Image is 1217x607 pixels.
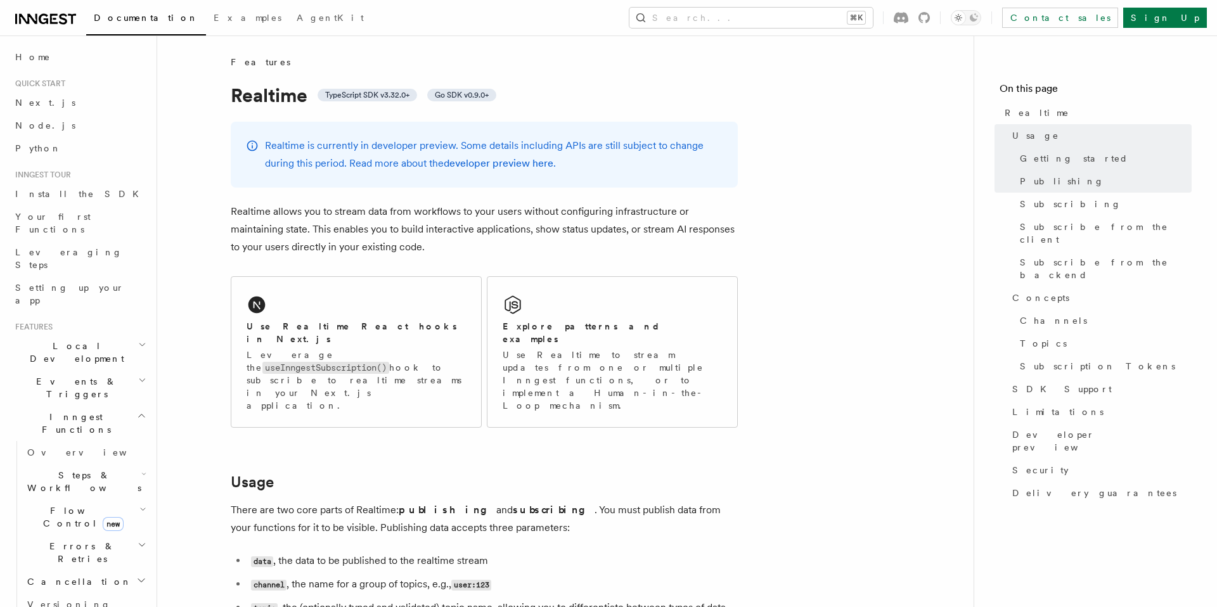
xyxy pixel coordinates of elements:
[1020,314,1087,327] span: Channels
[297,13,364,23] span: AgentKit
[1020,198,1121,210] span: Subscribing
[94,13,198,23] span: Documentation
[231,84,738,106] h1: Realtime
[10,170,71,180] span: Inngest tour
[847,11,865,24] kbd: ⌘K
[1007,124,1192,147] a: Usage
[22,570,149,593] button: Cancellation
[15,189,146,199] span: Install the SDK
[10,340,138,365] span: Local Development
[1002,8,1118,28] a: Contact sales
[247,552,738,570] li: , the data to be published to the realtime stream
[251,580,287,591] code: channel
[10,241,149,276] a: Leveraging Steps
[951,10,981,25] button: Toggle dark mode
[10,114,149,137] a: Node.js
[503,348,722,412] p: Use Realtime to stream updates from one or multiple Inngest functions, or to implement a Human-in...
[325,90,409,100] span: TypeScript SDK v3.32.0+
[10,137,149,160] a: Python
[1012,406,1104,418] span: Limitations
[1015,170,1192,193] a: Publishing
[1007,378,1192,400] a: SDK Support
[251,556,273,567] code: data
[214,13,281,23] span: Examples
[86,4,206,35] a: Documentation
[1012,487,1176,499] span: Delivery guarantees
[15,143,61,153] span: Python
[10,79,65,89] span: Quick start
[231,276,482,428] a: Use Realtime React hooks in Next.jsLeverage theuseInngestSubscription()hook to subscribe to realt...
[22,535,149,570] button: Errors & Retries
[444,157,553,169] a: developer preview here
[1005,106,1069,119] span: Realtime
[1012,129,1059,142] span: Usage
[10,370,149,406] button: Events & Triggers
[15,283,124,305] span: Setting up your app
[1007,459,1192,482] a: Security
[10,182,149,205] a: Install the SDK
[1015,147,1192,170] a: Getting started
[22,499,149,535] button: Flow Controlnew
[15,51,51,63] span: Home
[10,411,137,436] span: Inngest Functions
[1123,8,1207,28] a: Sign Up
[206,4,289,34] a: Examples
[1007,286,1192,309] a: Concepts
[247,348,466,412] p: Leverage the hook to subscribe to realtime streams in your Next.js application.
[27,447,158,457] span: Overview
[1012,291,1069,304] span: Concepts
[1015,193,1192,215] a: Subscribing
[1015,309,1192,332] a: Channels
[1015,355,1192,378] a: Subscription Tokens
[15,98,75,108] span: Next.js
[22,441,149,464] a: Overview
[399,504,496,516] strong: publishing
[1012,464,1069,476] span: Security
[10,205,149,241] a: Your first Functions
[1015,332,1192,355] a: Topics
[231,501,738,537] p: There are two core parts of Realtime: and . You must publish data from your functions for it to b...
[1020,220,1192,246] span: Subscribe from the client
[22,464,149,499] button: Steps & Workflows
[247,575,738,594] li: , the name for a group of topics, e.g.,
[22,575,132,588] span: Cancellation
[629,8,873,28] button: Search...⌘K
[1020,175,1104,188] span: Publishing
[10,406,149,441] button: Inngest Functions
[451,580,491,591] code: user:123
[15,212,91,234] span: Your first Functions
[22,540,138,565] span: Errors & Retries
[487,276,738,428] a: Explore patterns and examplesUse Realtime to stream updates from one or multiple Inngest function...
[1000,81,1192,101] h4: On this page
[1020,256,1192,281] span: Subscribe from the backend
[231,203,738,256] p: Realtime allows you to stream data from workflows to your users without configuring infrastructur...
[435,90,489,100] span: Go SDK v0.9.0+
[10,322,53,332] span: Features
[22,504,139,530] span: Flow Control
[103,517,124,531] span: new
[10,276,149,312] a: Setting up your app
[1007,423,1192,459] a: Developer preview
[10,91,149,114] a: Next.js
[1007,400,1192,423] a: Limitations
[231,56,290,68] span: Features
[1012,383,1112,395] span: SDK Support
[1020,152,1128,165] span: Getting started
[1020,337,1067,350] span: Topics
[1015,251,1192,286] a: Subscribe from the backend
[289,4,371,34] a: AgentKit
[503,320,722,345] h2: Explore patterns and examples
[1007,482,1192,504] a: Delivery guarantees
[247,320,466,345] h2: Use Realtime React hooks in Next.js
[22,469,141,494] span: Steps & Workflows
[1000,101,1192,124] a: Realtime
[1020,360,1175,373] span: Subscription Tokens
[15,247,122,270] span: Leveraging Steps
[1012,428,1192,454] span: Developer preview
[10,335,149,370] button: Local Development
[262,362,389,374] code: useInngestSubscription()
[231,473,274,491] a: Usage
[513,504,595,516] strong: subscribing
[10,46,149,68] a: Home
[10,375,138,400] span: Events & Triggers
